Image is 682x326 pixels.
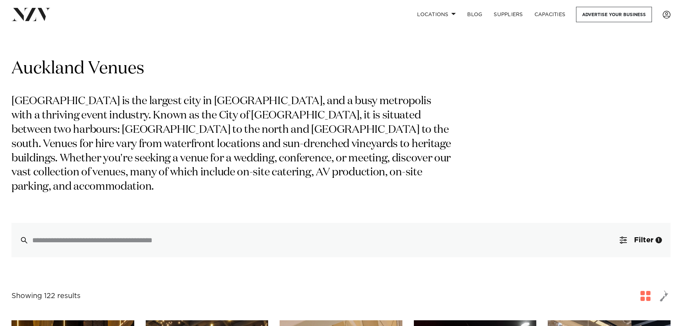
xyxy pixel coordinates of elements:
[529,7,571,22] a: Capacities
[611,223,671,257] button: Filter1
[411,7,461,22] a: Locations
[461,7,488,22] a: BLOG
[11,8,50,21] img: nzv-logo.png
[11,291,81,302] div: Showing 122 results
[634,237,653,244] span: Filter
[11,58,671,80] h1: Auckland Venues
[488,7,528,22] a: SUPPLIERS
[11,94,454,194] p: [GEOGRAPHIC_DATA] is the largest city in [GEOGRAPHIC_DATA], and a busy metropolis with a thriving...
[656,237,662,243] div: 1
[576,7,652,22] a: Advertise your business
